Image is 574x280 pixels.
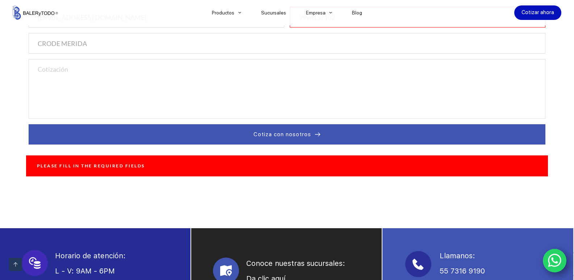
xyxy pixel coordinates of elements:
[440,251,475,260] span: Llamanos:
[246,259,345,268] span: Conoce nuestras sucursales:
[254,130,311,139] span: Cotiza con nosotros
[440,267,485,275] span: 55 7316 9190
[9,258,22,271] a: Ir arriba
[29,124,545,145] button: Cotiza con nosotros
[514,5,561,20] a: Cotizar ahora
[29,33,545,54] input: Empresa
[13,6,58,20] img: Balerytodo
[26,155,548,176] div: Please fill in the required fields
[543,249,567,273] a: WhatsApp
[55,267,115,275] span: L - V: 9AM - 6PM
[55,251,126,260] span: Horario de atención:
